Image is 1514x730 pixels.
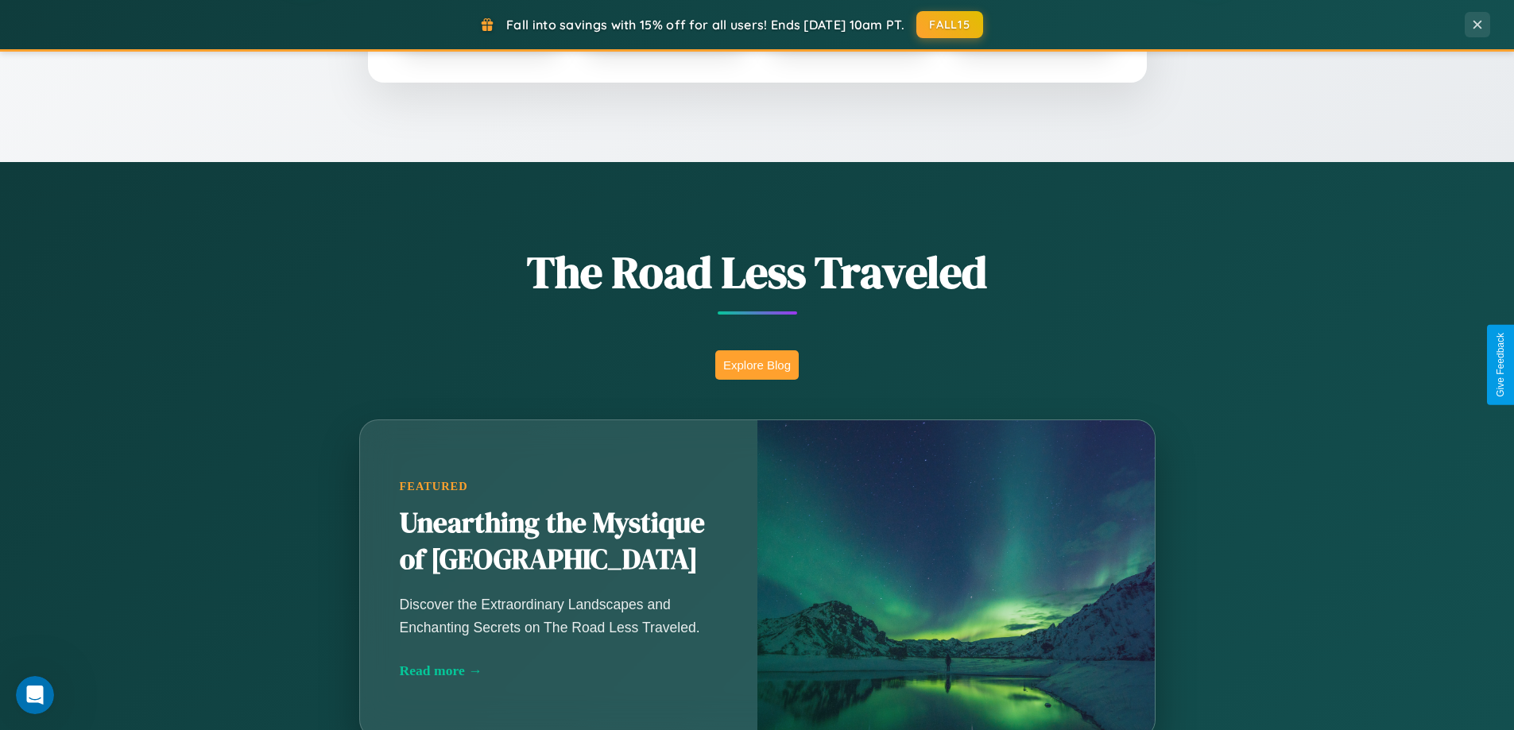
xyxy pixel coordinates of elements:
div: Read more → [400,662,718,679]
button: Explore Blog [715,350,799,380]
h1: The Road Less Traveled [281,241,1234,303]
span: Fall into savings with 15% off for all users! Ends [DATE] 10am PT. [506,17,904,33]
button: FALL15 [916,11,983,38]
div: Give Feedback [1495,333,1506,397]
p: Discover the Extraordinary Landscapes and Enchanting Secrets on The Road Less Traveled. [400,593,718,638]
h2: Unearthing the Mystique of [GEOGRAPHIC_DATA] [400,505,718,578]
div: Featured [400,480,718,493]
iframe: Intercom live chat [16,676,54,714]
